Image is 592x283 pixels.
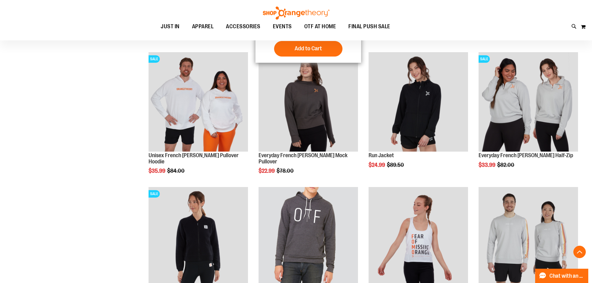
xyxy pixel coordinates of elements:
[348,20,390,34] span: FINAL PUSH SALE
[369,162,386,168] span: $24.99
[259,52,358,152] img: Product image for Everyday French Terry Crop Mock Pullover
[342,20,397,34] a: FINAL PUSH SALE
[220,20,267,34] a: ACCESSORIES
[154,20,186,34] a: JUST IN
[387,162,405,168] span: $89.50
[186,20,220,34] a: APPAREL
[226,20,260,34] span: ACCESSORIES
[479,52,578,152] img: Product image for Everyday French Terry 1/2 Zip
[267,20,298,34] a: EVENTS
[149,190,160,198] span: SALE
[277,168,295,174] span: $78.00
[273,20,292,34] span: EVENTS
[365,49,471,184] div: product
[259,152,347,165] a: Everyday French [PERSON_NAME] Mock Pullover
[149,152,239,165] a: Unisex French [PERSON_NAME] Pullover Hoodie
[369,52,468,152] img: Product image for Run Jacket
[475,49,581,184] div: product
[304,20,336,34] span: OTF AT HOME
[573,246,586,258] button: Back To Top
[149,52,248,153] a: Product image for Unisex French Terry Pullover HoodieSALE
[369,152,394,158] a: Run Jacket
[161,20,180,34] span: JUST IN
[149,52,248,152] img: Product image for Unisex French Terry Pullover Hoodie
[259,168,276,174] span: $22.99
[479,55,490,63] span: SALE
[298,20,342,34] a: OTF AT HOME
[479,52,578,153] a: Product image for Everyday French Terry 1/2 ZipSALE
[192,20,214,34] span: APPAREL
[295,45,322,52] span: Add to Cart
[535,269,589,283] button: Chat with an Expert
[149,168,166,174] span: $35.99
[497,162,515,168] span: $82.00
[479,152,573,158] a: Everyday French [PERSON_NAME] Half-Zip
[262,7,330,20] img: Shop Orangetheory
[549,273,585,279] span: Chat with an Expert
[255,49,361,190] div: product
[149,55,160,63] span: SALE
[274,41,342,57] button: Add to Cart
[479,162,496,168] span: $33.99
[145,49,251,190] div: product
[259,52,358,153] a: Product image for Everyday French Terry Crop Mock Pullover
[369,52,468,153] a: Product image for Run Jacket
[167,168,186,174] span: $84.00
